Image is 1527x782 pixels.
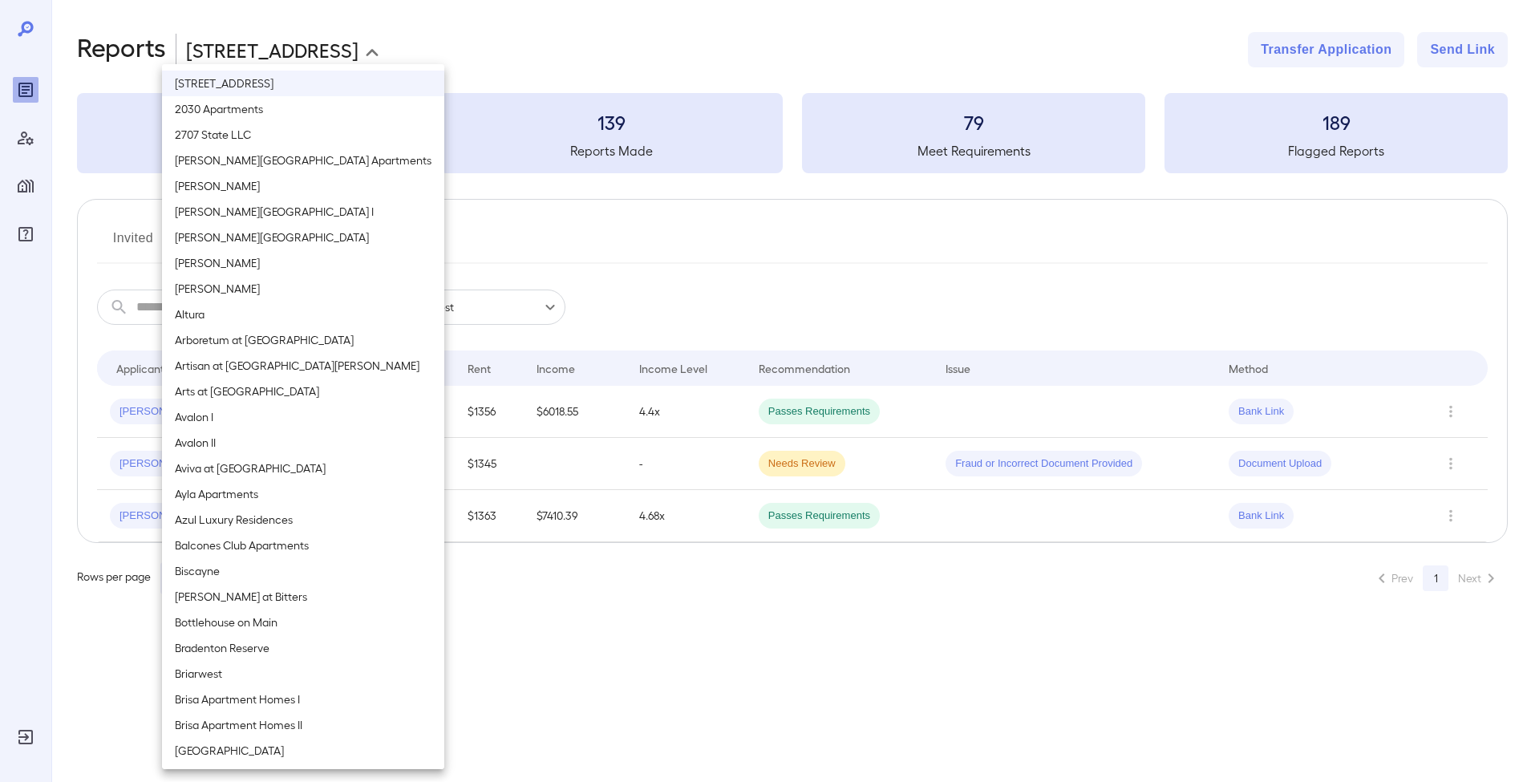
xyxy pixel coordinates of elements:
li: Azul Luxury Residences [162,507,444,533]
li: Avalon II [162,430,444,456]
li: [PERSON_NAME][GEOGRAPHIC_DATA] Apartments [162,148,444,173]
li: [PERSON_NAME] [162,173,444,199]
li: [PERSON_NAME][GEOGRAPHIC_DATA] I [162,199,444,225]
li: [GEOGRAPHIC_DATA] [162,738,444,764]
li: Avalon I [162,404,444,430]
li: [STREET_ADDRESS] [162,71,444,96]
li: [PERSON_NAME] [162,276,444,302]
li: Brisa Apartment Homes II [162,712,444,738]
li: Brisa Apartment Homes I [162,687,444,712]
li: Aviva at [GEOGRAPHIC_DATA] [162,456,444,481]
li: [PERSON_NAME] [162,250,444,276]
li: Ayla Apartments [162,481,444,507]
li: Altura [162,302,444,327]
li: [PERSON_NAME] at Bitters [162,584,444,610]
li: 2030 Apartments [162,96,444,122]
li: Briarwest [162,661,444,687]
li: Bottlehouse on Main [162,610,444,635]
li: Arts at [GEOGRAPHIC_DATA] [162,379,444,404]
li: 2707 State LLC [162,122,444,148]
li: Artisan at [GEOGRAPHIC_DATA][PERSON_NAME] [162,353,444,379]
li: Bradenton Reserve [162,635,444,661]
li: Biscayne [162,558,444,584]
li: Balcones Club Apartments [162,533,444,558]
li: Arboretum at [GEOGRAPHIC_DATA] [162,327,444,353]
li: [PERSON_NAME][GEOGRAPHIC_DATA] [162,225,444,250]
